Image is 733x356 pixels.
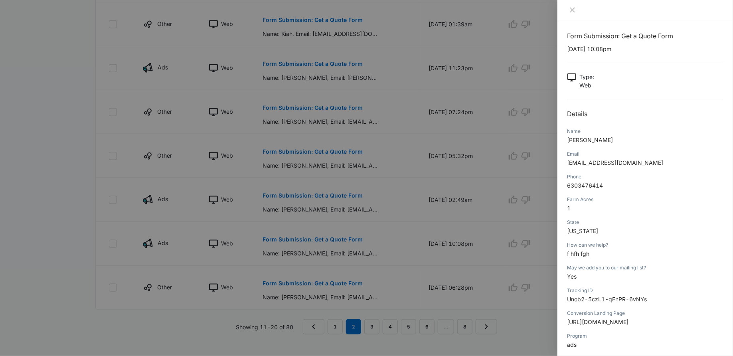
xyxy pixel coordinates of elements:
p: Web [579,81,594,89]
span: ads [567,341,577,348]
div: How can we help? [567,241,723,249]
div: Conversion Landing Page [567,310,723,317]
div: State [567,219,723,226]
button: Close [567,6,578,14]
span: 1 [567,205,571,212]
span: [EMAIL_ADDRESS][DOMAIN_NAME] [567,159,663,166]
span: [US_STATE] [567,227,598,234]
div: Tracking ID [567,287,723,294]
span: Yes [567,273,577,280]
span: f hfh fgh [567,250,589,257]
div: May we add you to our mailing list? [567,264,723,271]
h1: Form Submission: Get a Quote Form [567,31,723,41]
div: Program [567,332,723,340]
h2: Details [567,109,723,119]
div: Email [567,150,723,158]
p: [DATE] 10:08pm [567,45,723,53]
span: [PERSON_NAME] [567,136,613,143]
p: Type : [579,73,594,81]
div: Name [567,128,723,135]
div: Farm Acres [567,196,723,203]
span: 6303476414 [567,182,603,189]
span: close [569,7,576,13]
span: [URL][DOMAIN_NAME] [567,318,628,325]
span: Unob2-5czL1-qFnPR-6vNYs [567,296,647,303]
div: Phone [567,173,723,180]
